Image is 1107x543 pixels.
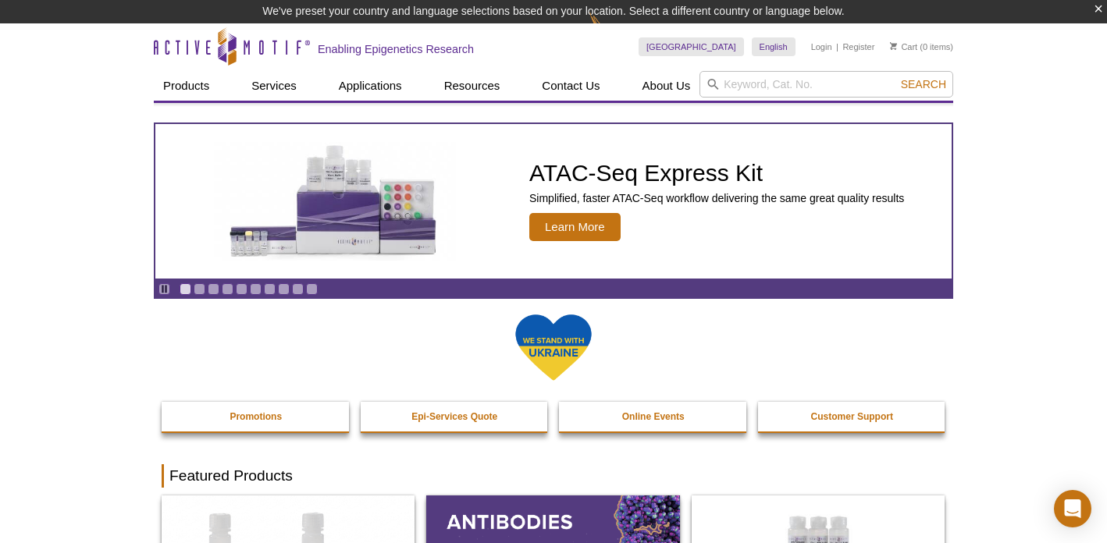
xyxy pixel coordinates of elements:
img: We Stand With Ukraine [514,313,593,382]
a: Toggle autoplay [158,283,170,295]
input: Keyword, Cat. No. [699,71,953,98]
a: Cart [890,41,917,52]
a: About Us [633,71,700,101]
a: ATAC-Seq Express Kit ATAC-Seq Express Kit Simplified, faster ATAC-Seq workflow delivering the sam... [155,124,952,279]
a: Products [154,71,219,101]
a: Services [242,71,306,101]
li: (0 items) [890,37,953,56]
span: Search [901,78,946,90]
a: Go to slide 5 [236,283,247,295]
strong: Online Events [622,411,685,422]
a: Go to slide 10 [306,283,318,295]
a: Go to slide 8 [278,283,290,295]
span: Learn More [529,213,621,241]
a: Promotions [162,402,351,431]
strong: Customer Support [811,411,893,422]
li: | [836,37,838,56]
img: Your Cart [890,42,897,50]
img: Change Here [589,12,631,48]
strong: Promotions [230,411,282,422]
h2: ATAC-Seq Express Kit [529,161,904,185]
a: Contact Us [532,71,609,101]
a: Go to slide 1 [180,283,191,295]
a: Online Events [559,402,748,431]
a: English [752,37,796,56]
a: Go to slide 7 [264,283,276,295]
a: Login [811,41,832,52]
a: [GEOGRAPHIC_DATA] [639,37,744,56]
h2: Featured Products [162,464,945,488]
a: Go to slide 2 [194,283,205,295]
article: ATAC-Seq Express Kit [155,124,952,279]
a: Go to slide 9 [292,283,304,295]
button: Search [896,77,951,91]
a: Customer Support [758,402,947,431]
a: Go to slide 4 [222,283,233,295]
h2: Enabling Epigenetics Research [318,42,474,56]
strong: Epi-Services Quote [411,411,497,422]
div: Open Intercom Messenger [1054,490,1091,527]
a: Go to slide 6 [250,283,262,295]
a: Applications [329,71,411,101]
img: ATAC-Seq Express Kit [206,142,464,261]
a: Epi-Services Quote [361,402,550,431]
a: Register [842,41,874,52]
p: Simplified, faster ATAC-Seq workflow delivering the same great quality results [529,191,904,205]
a: Go to slide 3 [208,283,219,295]
a: Resources [435,71,510,101]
